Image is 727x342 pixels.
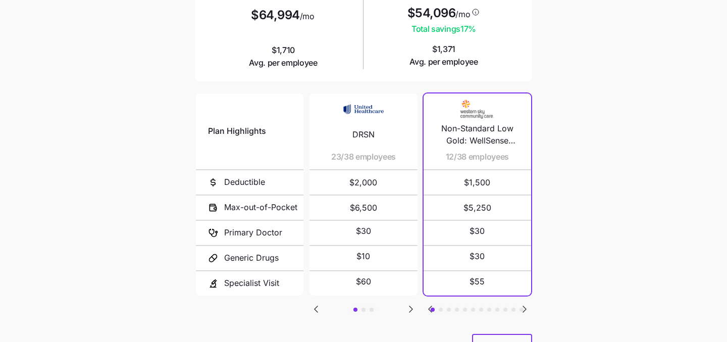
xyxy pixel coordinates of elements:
span: Specialist Visit [224,277,279,289]
span: $30 [356,225,371,237]
span: $30 [470,250,485,263]
button: Go to previous slide [309,303,323,316]
img: Carrier [457,100,497,119]
span: Deductible [224,176,265,188]
span: $1,371 [409,43,478,68]
span: Plan Highlights [208,125,266,137]
span: /mo [300,12,315,20]
span: /mo [455,10,470,18]
span: $54,096 [407,7,456,19]
span: Avg. per employee [409,56,478,68]
span: Max-out-of-Pocket [224,201,297,214]
svg: Go to next slide [518,303,531,315]
span: Primary Doctor [224,226,282,239]
span: Total savings 17 % [407,23,481,35]
span: $30 [470,225,485,237]
span: $60 [356,275,371,288]
span: Non-Standard Low Gold: WellSense Clarity Gold 1500 [436,122,519,148]
svg: Go to previous slide [310,303,322,315]
span: $1,710 [249,44,318,69]
span: DRSN [352,128,375,141]
svg: Go to next slide [405,303,417,315]
span: $5,250 [436,196,519,220]
span: $6,500 [322,196,405,220]
span: Generic Drugs [224,252,279,264]
img: Carrier [343,100,384,119]
span: $64,994 [251,9,300,21]
svg: Go to previous slide [424,303,436,315]
span: Avg. per employee [249,57,318,69]
span: $1,500 [436,170,519,194]
button: Go to next slide [518,303,531,316]
span: 12/38 employees [446,151,509,163]
span: $10 [356,250,370,263]
span: 23/38 employees [331,151,396,163]
span: $55 [470,275,485,288]
button: Go to next slide [404,303,418,316]
button: Go to previous slide [424,303,437,316]
span: $2,000 [322,170,405,194]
